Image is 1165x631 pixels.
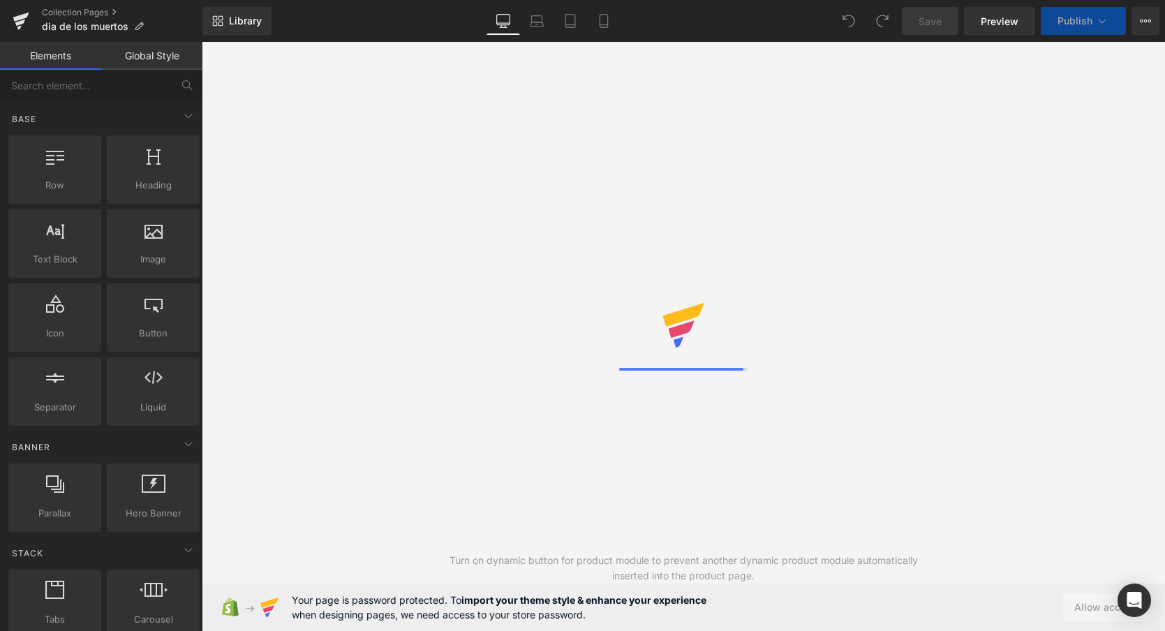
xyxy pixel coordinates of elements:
span: Library [229,15,262,27]
a: Tablet [554,7,587,35]
a: Preview [964,7,1035,35]
span: Heading [111,178,195,193]
div: Turn on dynamic button for product module to prevent another dynamic product module automatically... [443,553,924,584]
span: Base [10,112,38,126]
span: Carousel [111,612,195,627]
span: Button [111,326,195,341]
a: Desktop [487,7,520,35]
span: Your page is password protected. To when designing pages, we need access to your store password. [292,593,706,622]
span: Image [111,252,195,267]
span: Tabs [13,612,97,627]
span: Banner [10,440,52,454]
a: Collection Pages [42,7,202,18]
a: Laptop [520,7,554,35]
button: Undo [835,7,863,35]
span: Icon [13,326,97,341]
span: Publish [1058,15,1092,27]
span: Separator [13,400,97,415]
span: Text Block [13,252,97,267]
span: Parallax [13,506,97,521]
span: Preview [981,14,1018,29]
span: Row [13,178,97,193]
span: Save [919,14,942,29]
button: Allow access [1063,593,1148,621]
a: Global Style [101,42,202,70]
span: Hero Banner [111,506,195,521]
div: Open Intercom Messenger [1118,584,1151,617]
button: Publish [1041,7,1126,35]
a: Mobile [587,7,621,35]
span: dia de los muertos [42,21,128,32]
span: Liquid [111,400,195,415]
strong: import your theme style & enhance your experience [461,594,706,606]
span: Stack [10,547,45,560]
button: More [1131,7,1159,35]
a: New Library [202,7,272,35]
button: Redo [868,7,896,35]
